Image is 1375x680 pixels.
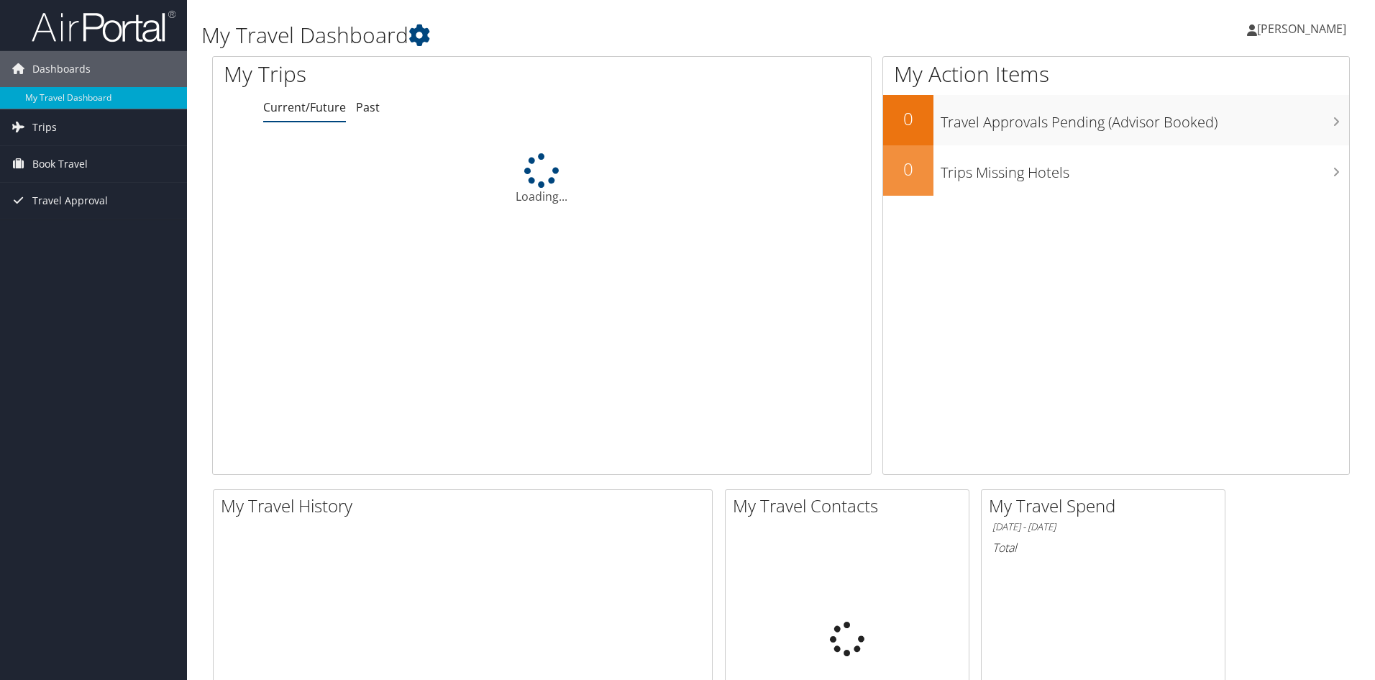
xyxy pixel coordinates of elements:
h6: Total [992,540,1214,556]
a: Current/Future [263,99,346,115]
div: Loading... [213,153,871,205]
a: [PERSON_NAME] [1247,7,1361,50]
span: Dashboards [32,51,91,87]
span: [PERSON_NAME] [1257,21,1346,37]
h1: My Travel Dashboard [201,20,974,50]
h2: My Travel Spend [989,494,1225,518]
h3: Trips Missing Hotels [941,155,1349,183]
h2: 0 [883,157,933,181]
span: Book Travel [32,146,88,182]
a: 0Trips Missing Hotels [883,145,1349,196]
h6: [DATE] - [DATE] [992,520,1214,534]
span: Trips [32,109,57,145]
a: 0Travel Approvals Pending (Advisor Booked) [883,95,1349,145]
h2: My Travel Contacts [733,494,969,518]
h2: 0 [883,106,933,131]
h3: Travel Approvals Pending (Advisor Booked) [941,105,1349,132]
h1: My Trips [224,59,586,89]
span: Travel Approval [32,183,108,219]
h1: My Action Items [883,59,1349,89]
a: Past [356,99,380,115]
img: airportal-logo.png [32,9,175,43]
h2: My Travel History [221,494,712,518]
